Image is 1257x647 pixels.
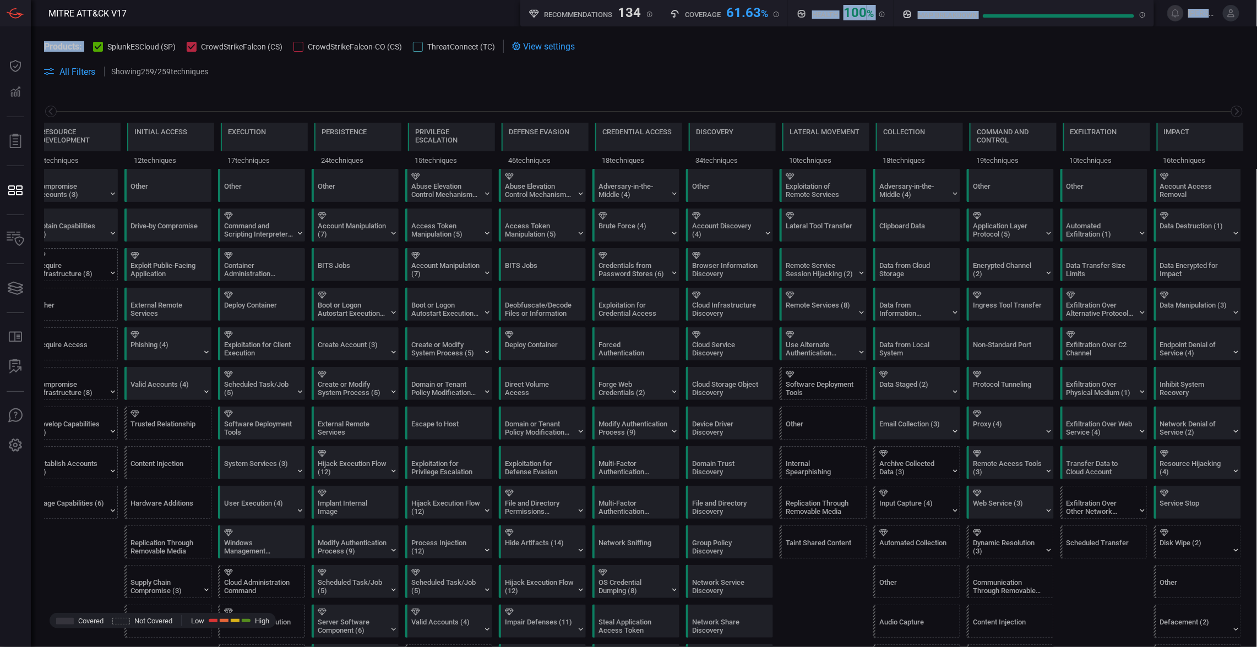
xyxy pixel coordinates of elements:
[692,182,761,199] div: Other
[967,605,1054,638] div: T1659: Content Injection (Not covered)
[59,67,95,77] span: All Filters
[31,446,118,479] div: T1585: Establish Accounts (Not covered)
[592,288,679,321] div: T1212: Exploitation for Credential Access
[686,525,773,558] div: T1615: Group Policy Discovery
[696,128,733,136] div: Discovery
[883,128,925,136] div: Collection
[130,182,199,199] div: Other
[405,327,492,360] div: T1543: Create or Modify System Process
[879,222,948,238] div: Clipboard Data
[218,248,305,281] div: T1609: Container Administration Command
[512,40,575,53] div: View settings
[408,151,495,169] div: 15 techniques
[780,525,867,558] div: T1080: Taint Shared Content (Not covered)
[499,446,586,479] div: T1211: Exploitation for Defense Evasion
[405,288,492,321] div: T1547: Boot or Logon Autostart Execution
[124,327,211,360] div: T1566: Phishing
[221,151,308,169] div: 17 techniques
[592,209,679,242] div: T1110: Brute Force
[873,605,960,638] div: T1123: Audio Capture (Not covered)
[124,288,211,321] div: T1133: External Remote Services
[973,222,1042,238] div: Application Layer Protocol (5)
[312,367,399,400] div: T1543: Create or Modify System Process
[692,261,761,278] div: Browser Information Discovery
[411,182,480,199] div: Abuse Elevation Control Mechanism (6)
[790,128,859,136] div: Lateral Movement
[130,222,199,238] div: Drive-by Compromise
[312,407,399,440] div: T1133: External Remote Services
[499,407,586,440] div: T1484: Domain or Tenant Policy Modification
[686,248,773,281] div: T1217: Browser Information Discovery
[224,341,293,357] div: Exploitation for Client Execution
[973,301,1042,317] div: Ingress Tool Transfer
[1157,151,1244,169] div: 16 techniques
[879,261,948,278] div: Data from Cloud Storage
[598,380,667,397] div: Forge Web Credentials (2)
[505,301,574,317] div: Deobfuscate/Decode Files or Information
[218,565,305,598] div: T1651: Cloud Administration Command
[37,222,106,238] div: Obtain Capabilities (7)
[873,486,960,519] div: T1056: Input Capture
[692,341,761,357] div: Cloud Service Discovery
[967,288,1054,321] div: T1105: Ingress Tool Transfer
[499,169,586,202] div: T1548: Abuse Elevation Control Mechanism
[124,525,211,558] div: T1091: Replication Through Removable Media (Not covered)
[686,209,773,242] div: T1087: Account Discovery
[592,565,679,598] div: T1003: OS Credential Dumping
[411,380,480,397] div: Domain or Tenant Policy Modification (2)
[2,275,29,301] button: Cards
[312,169,399,202] div: Other
[314,123,401,169] div: TA0003: Persistence
[592,407,679,440] div: T1556: Modify Authentication Process
[973,341,1042,357] div: Non-Standard Port
[124,605,211,638] div: T1669: Wi-Fi Networks (Not covered)
[31,407,118,440] div: T1587: Develop Capabilities (Not covered)
[411,341,480,357] div: Create or Modify System Process (5)
[967,367,1054,400] div: T1572: Protocol Tunneling
[977,128,1049,144] div: Command and Control
[31,248,118,281] div: T1583: Acquire Infrastructure
[782,123,869,169] div: TA0008: Lateral Movement
[689,123,776,169] div: TA0007: Discovery
[37,380,106,397] div: Compromise Infrastructure (8)
[130,380,199,397] div: Valid Accounts (4)
[293,41,402,52] button: CrowdStrikeFalcon-CO (CS)
[780,486,867,519] div: T1091: Replication Through Removable Media (Not covered)
[686,367,773,400] div: T1619: Cloud Storage Object Discovery
[786,341,855,357] div: Use Alternate Authentication Material (4)
[879,341,948,357] div: Data from Local System
[127,123,214,169] div: TA0001: Initial Access
[967,327,1054,360] div: T1571: Non-Standard Port
[967,407,1054,440] div: T1090: Proxy
[780,446,867,479] div: T1534: Internal Spearphishing (Not covered)
[689,151,776,169] div: 34 techniques
[686,605,773,638] div: T1135: Network Share Discovery
[107,42,176,51] span: SplunkESCloud (SP)
[31,209,118,242] div: T1588: Obtain Capabilities
[595,151,682,169] div: 18 techniques
[218,288,305,321] div: T1610: Deploy Container
[408,123,495,169] div: TA0004: Privilege Escalation
[499,209,586,242] div: T1134: Access Token Manipulation
[34,151,121,169] div: 9 techniques
[1066,182,1135,199] div: Other
[44,67,95,77] button: All Filters
[31,486,118,519] div: T1608: Stage Capabilities (Not covered)
[31,327,118,360] div: T1650: Acquire Access (Not covered)
[727,5,769,18] div: 61.63
[318,341,387,357] div: Create Account (3)
[130,341,199,357] div: Phishing (4)
[595,123,682,169] div: TA0006: Credential Access
[618,5,641,18] div: 134
[592,367,679,400] div: T1606: Forge Web Credentials
[786,261,855,278] div: Remote Service Session Hijacking (2)
[1154,407,1241,440] div: T1498: Network Denial of Service
[405,446,492,479] div: T1068: Exploitation for Privilege Escalation
[967,565,1054,598] div: T1092: Communication Through Removable Media (Not covered)
[312,486,399,519] div: T1525: Implant Internal Image
[786,380,855,397] div: Software Deployment Tools
[780,327,867,360] div: T1550: Use Alternate Authentication Material
[411,222,480,238] div: Access Token Manipulation (5)
[124,486,211,519] div: T1200: Hardware Additions (Not covered)
[1066,301,1135,317] div: Exfiltration Over Alternative Protocol (3)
